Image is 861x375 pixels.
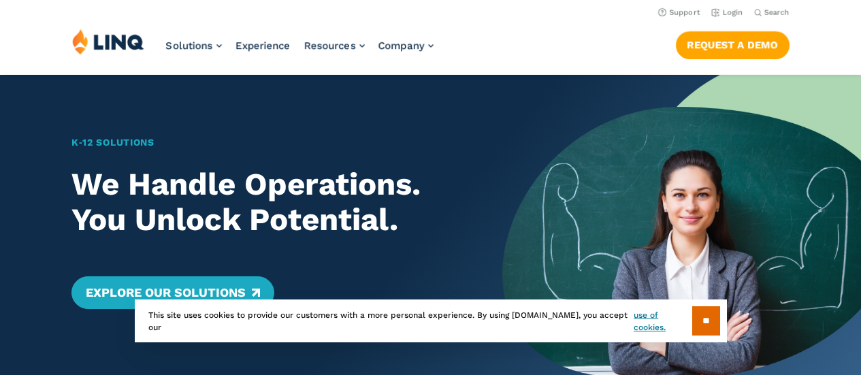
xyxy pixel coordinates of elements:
[764,8,790,17] span: Search
[378,39,425,52] span: Company
[304,39,356,52] span: Resources
[658,8,700,17] a: Support
[754,7,790,18] button: Open Search Bar
[71,276,274,309] a: Explore Our Solutions
[166,39,213,52] span: Solutions
[235,39,291,52] a: Experience
[634,309,692,333] a: use of cookies.
[71,135,467,150] h1: K‑12 Solutions
[711,8,743,17] a: Login
[166,39,222,52] a: Solutions
[676,31,790,59] a: Request a Demo
[304,39,365,52] a: Resources
[378,39,434,52] a: Company
[71,167,467,238] h2: We Handle Operations. You Unlock Potential.
[135,299,727,342] div: This site uses cookies to provide our customers with a more personal experience. By using [DOMAIN...
[676,29,790,59] nav: Button Navigation
[166,29,434,74] nav: Primary Navigation
[72,29,144,54] img: LINQ | K‑12 Software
